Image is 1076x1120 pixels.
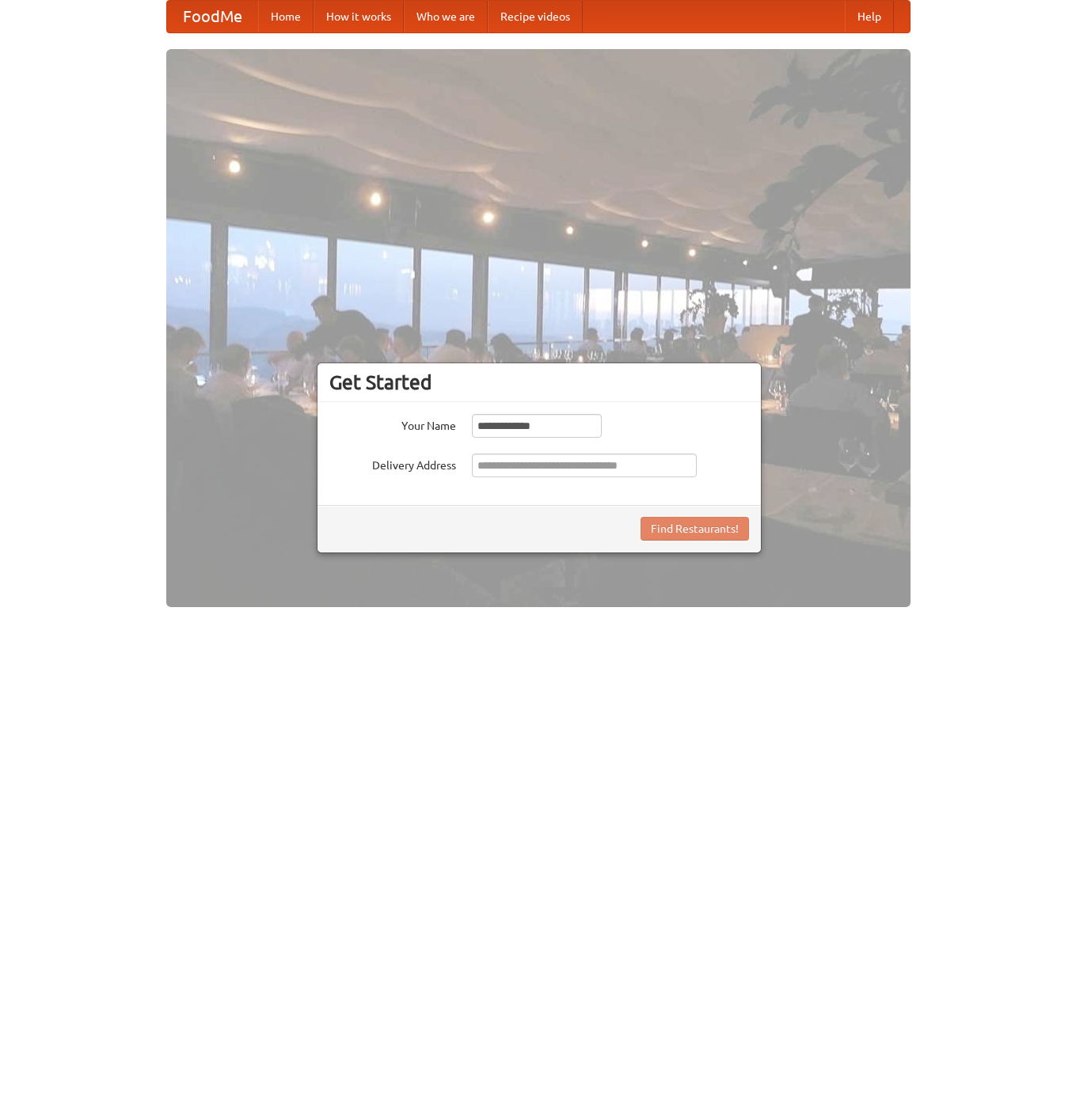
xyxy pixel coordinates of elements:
[488,1,583,32] a: Recipe videos
[167,1,258,32] a: FoodMe
[404,1,488,32] a: Who we are
[641,517,749,541] button: Find Restaurants!
[845,1,894,32] a: Help
[314,1,404,32] a: How it works
[258,1,314,32] a: Home
[329,454,456,473] label: Delivery Address
[329,370,749,394] h3: Get Started
[329,414,456,434] label: Your Name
